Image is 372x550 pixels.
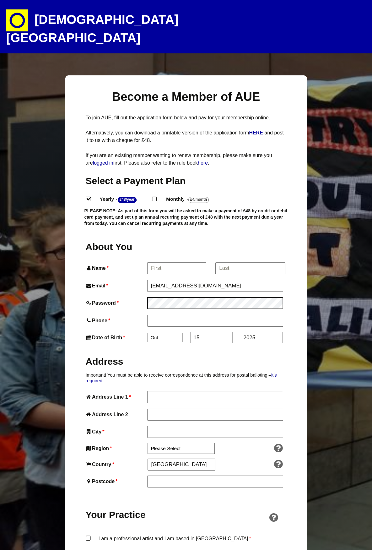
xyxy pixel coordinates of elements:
p: If you are an existing member wanting to renew membership, please make sure you are first. Please... [86,152,287,167]
label: Email [86,281,146,290]
label: Name [86,264,146,272]
strong: HERE [249,130,263,135]
a: HERE [249,130,264,135]
a: here [198,160,208,166]
a: logged in [93,160,113,166]
a: it’s required [86,373,277,383]
p: Important! You must be able to receive correspondence at this address for postal balloting – [86,372,287,384]
label: Date of Birth [86,333,146,342]
label: Address Line 2 [86,410,146,419]
h2: About You [86,241,146,253]
label: Password [86,299,146,307]
label: Phone [86,316,146,325]
h1: Become a Member of AUE [86,89,287,105]
label: Postcode [86,477,146,486]
h2: Your Practice [86,509,146,521]
h2: Address [86,355,287,368]
strong: £48/Year [118,197,137,203]
label: Country [86,460,146,469]
strong: £4/Month [188,197,209,203]
label: Monthly - . [160,195,224,204]
p: Alternatively, you can download a printable version of the application form and post it to us wit... [86,129,287,144]
p: To join AUE, fill out the application form below and pay for your membership online. [86,114,287,122]
img: circle-e1448293145835.png [6,9,28,31]
label: Address Line 1 [86,393,146,401]
span: Select a Payment Plan [86,176,186,186]
label: Region [86,444,146,453]
input: Last [215,262,285,274]
label: Yearly - . [94,195,152,204]
label: City [86,427,146,436]
input: First [147,262,206,274]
